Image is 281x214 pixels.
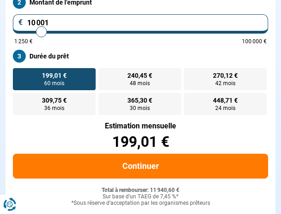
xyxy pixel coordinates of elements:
div: Estimation mensuelle [13,122,268,130]
button: Continuer [13,154,268,179]
div: Total à rembourser: 11 940,60 € [13,187,268,194]
label: Durée du prêt [13,50,268,63]
span: 42 mois [215,81,235,86]
span: 199,01 € [42,72,67,79]
div: 199,01 € [13,134,268,149]
span: 48 mois [130,81,150,86]
div: *Sous réserve d'acceptation par les organismes prêteurs [13,200,268,207]
span: 100 000 € [242,39,267,44]
span: 24 mois [215,105,235,111]
span: 240,45 € [127,72,152,79]
span: 448,71 € [213,97,238,104]
span: 270,12 € [213,72,238,79]
span: 36 mois [44,105,64,111]
span: 309,75 € [42,97,67,104]
div: Sur base d'un TAEG de 7,45 %* [13,194,268,200]
span: € [18,19,23,26]
span: 60 mois [44,81,64,86]
span: 365,30 € [127,97,152,104]
span: 30 mois [130,105,150,111]
span: 1 250 € [14,39,33,44]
